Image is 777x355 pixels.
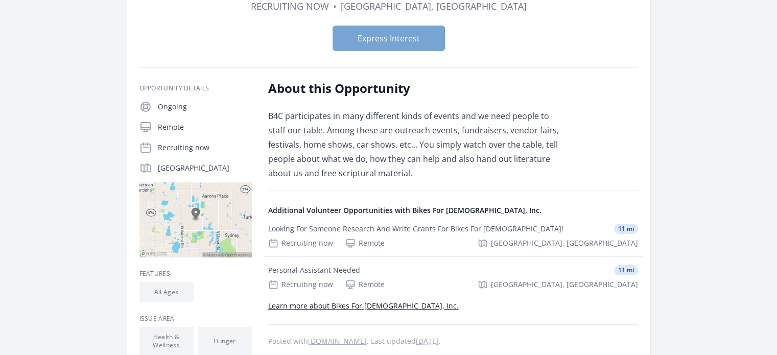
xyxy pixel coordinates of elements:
[268,109,567,180] p: B4C participates in many different kinds of events and we need people to staff our table. Among t...
[268,238,333,248] div: Recruiting now
[345,279,385,290] div: Remote
[268,80,567,97] h2: About this Opportunity
[614,224,638,234] span: 11 mi
[268,279,333,290] div: Recruiting now
[158,163,252,173] p: [GEOGRAPHIC_DATA]
[333,26,445,51] button: Express Interest
[139,282,194,302] li: All Ages
[268,224,563,234] div: Looking For Someone Research And Write Grants For Bikes For [DEMOGRAPHIC_DATA]!
[268,337,638,345] p: Posted with . Last updated .
[491,279,638,290] span: [GEOGRAPHIC_DATA], [GEOGRAPHIC_DATA]
[308,336,367,346] a: [DOMAIN_NAME]
[614,265,638,275] span: 11 mi
[139,270,252,278] h3: Features
[345,238,385,248] div: Remote
[491,238,638,248] span: [GEOGRAPHIC_DATA], [GEOGRAPHIC_DATA]
[158,143,252,153] p: Recruiting now
[264,216,642,256] a: Looking For Someone Research And Write Grants For Bikes For [DEMOGRAPHIC_DATA]! 11 mi Recruiting ...
[264,257,642,298] a: Personal Assistant Needed 11 mi Recruiting now Remote [GEOGRAPHIC_DATA], [GEOGRAPHIC_DATA]
[158,102,252,112] p: Ongoing
[139,315,252,323] h3: Issue area
[139,84,252,92] h3: Opportunity Details
[139,182,252,257] img: Map
[268,301,459,311] a: Learn more about Bikes For [DEMOGRAPHIC_DATA], Inc.
[158,122,252,132] p: Remote
[268,205,638,216] h4: Additional Volunteer Opportunities with Bikes For [DEMOGRAPHIC_DATA], Inc.
[416,336,439,346] abbr: Sun, Jul 20, 2025 10:47 PM
[268,265,360,275] div: Personal Assistant Needed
